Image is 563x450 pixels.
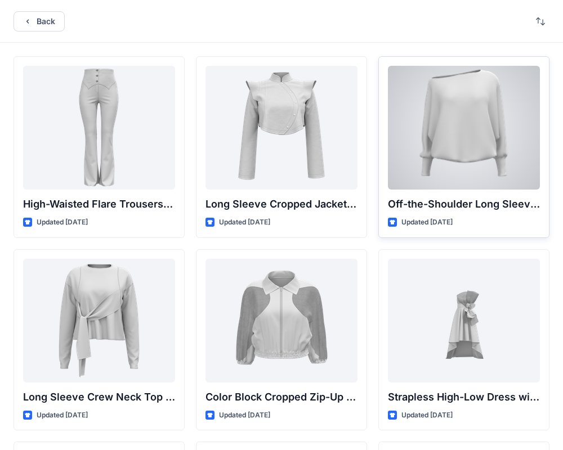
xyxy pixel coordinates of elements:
a: Strapless High-Low Dress with Side Bow Detail [388,259,540,382]
p: Off-the-Shoulder Long Sleeve Top [388,196,540,212]
a: Long Sleeve Cropped Jacket with Mandarin Collar and Shoulder Detail [205,66,358,190]
button: Back [14,11,65,31]
p: Color Block Cropped Zip-Up Jacket with Sheer Sleeves [205,389,358,405]
a: Off-the-Shoulder Long Sleeve Top [388,66,540,190]
a: Long Sleeve Crew Neck Top with Asymmetrical Tie Detail [23,259,175,382]
p: Updated [DATE] [219,217,270,228]
a: High-Waisted Flare Trousers with Button Detail [23,66,175,190]
p: Strapless High-Low Dress with Side Bow Detail [388,389,540,405]
p: Updated [DATE] [219,409,270,421]
p: Updated [DATE] [401,409,453,421]
a: Color Block Cropped Zip-Up Jacket with Sheer Sleeves [205,259,358,382]
p: Updated [DATE] [37,409,88,421]
p: Updated [DATE] [37,217,88,228]
p: Long Sleeve Crew Neck Top with Asymmetrical Tie Detail [23,389,175,405]
p: Long Sleeve Cropped Jacket with Mandarin Collar and Shoulder Detail [205,196,358,212]
p: High-Waisted Flare Trousers with Button Detail [23,196,175,212]
p: Updated [DATE] [401,217,453,228]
